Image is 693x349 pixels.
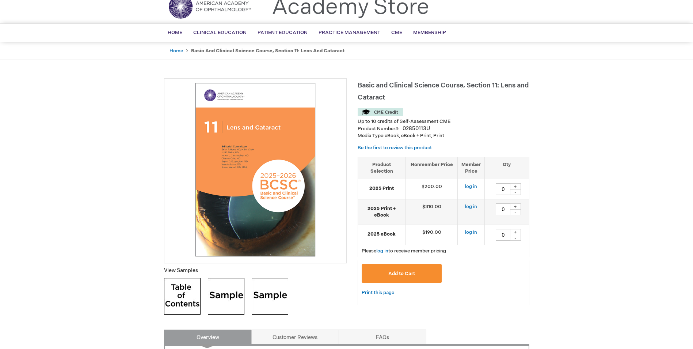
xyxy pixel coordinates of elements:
input: Qty [496,229,510,241]
div: + [510,183,521,189]
a: log in [465,184,477,189]
a: log in [465,204,477,210]
span: Membership [413,30,446,35]
input: Qty [496,183,510,195]
a: Overview [164,330,252,344]
img: Click to view [208,278,244,315]
span: Add to Cart [388,271,415,277]
a: Print this page [362,288,394,297]
strong: 2025 Print [362,185,402,192]
th: Qty [485,157,529,179]
a: log in [465,229,477,235]
div: + [510,229,521,235]
th: Product Selection [358,157,406,179]
span: CME [391,30,402,35]
td: $200.00 [405,179,458,199]
a: FAQs [339,330,426,344]
span: Home [168,30,182,35]
span: Basic and Clinical Science Course, Section 11: Lens and Cataract [358,82,529,101]
img: Click to view [252,278,288,315]
strong: Basic and Clinical Science Course, Section 11: Lens and Cataract [191,48,344,54]
strong: 2025 eBook [362,231,402,238]
a: Be the first to review this product [358,145,432,151]
td: $190.00 [405,225,458,245]
strong: 2025 Print + eBook [362,205,402,219]
th: Nonmember Price [405,157,458,179]
p: View Samples [164,267,347,274]
div: - [510,209,521,215]
strong: Media Type: [358,133,385,139]
strong: Product Number [358,126,400,132]
img: Basic and Clinical Science Course, Section 11: Lens and Cataract [168,82,343,257]
span: Please to receive member pricing [362,248,446,254]
div: + [510,203,521,210]
img: CME Credit [358,108,403,116]
p: eBook, eBook + Print, Print [358,132,529,139]
button: Add to Cart [362,264,442,283]
a: Home [170,48,183,54]
a: log in [376,248,388,254]
span: Patient Education [258,30,308,35]
input: Qty [496,203,510,215]
td: $310.00 [405,199,458,225]
img: Click to view [164,278,201,315]
li: Up to 10 credits of Self-Assessment CME [358,118,529,125]
a: Customer Reviews [251,330,339,344]
th: Member Price [458,157,485,179]
div: - [510,189,521,195]
div: - [510,235,521,241]
span: Clinical Education [193,30,247,35]
span: Practice Management [319,30,380,35]
div: 02850113U [403,125,430,132]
